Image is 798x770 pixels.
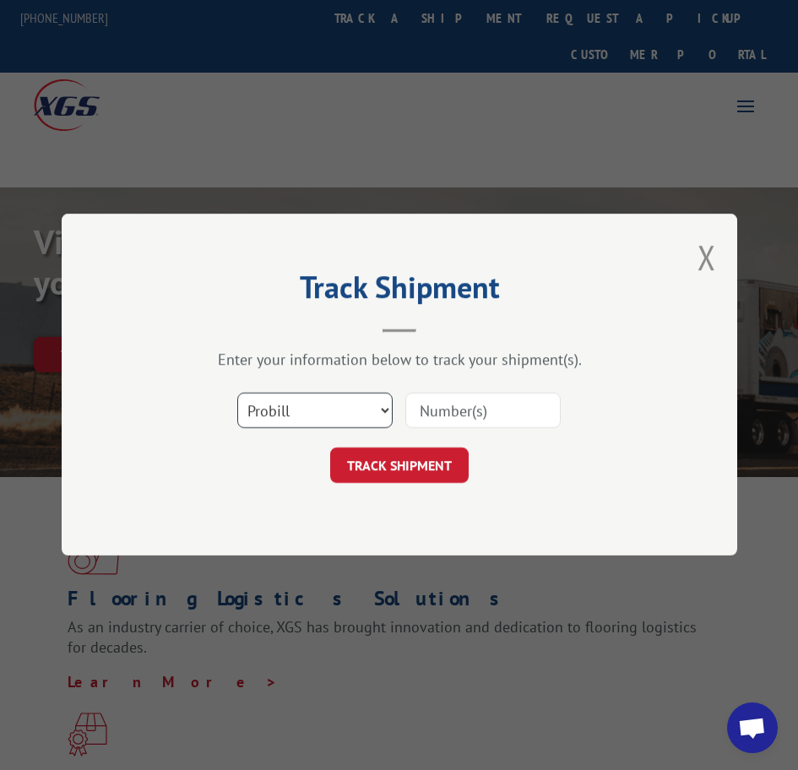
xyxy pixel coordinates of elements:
button: TRACK SHIPMENT [330,448,469,484]
h2: Track Shipment [146,275,653,307]
div: Enter your information below to track your shipment(s). [146,350,653,370]
a: Open chat [727,702,778,753]
input: Number(s) [405,393,561,429]
button: Close modal [698,235,716,279]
